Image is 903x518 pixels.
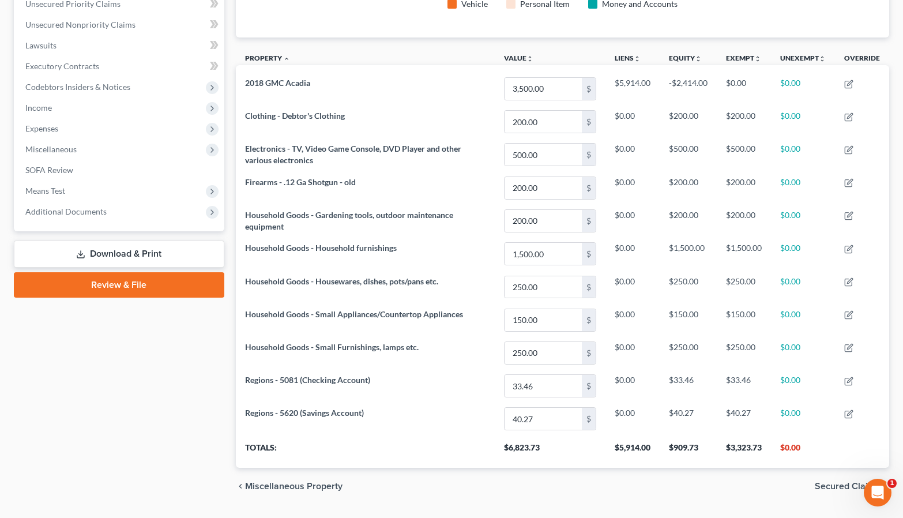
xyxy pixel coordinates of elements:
[660,204,717,237] td: $200.00
[615,54,641,62] a: Liensunfold_more
[582,243,596,265] div: $
[815,482,889,491] button: Secured Claims chevron_right
[16,160,224,181] a: SOFA Review
[605,238,660,271] td: $0.00
[605,403,660,436] td: $0.00
[660,72,717,105] td: -$2,414.00
[505,309,582,331] input: 0.00
[660,106,717,138] td: $200.00
[717,369,771,402] td: $33.46
[582,276,596,298] div: $
[16,35,224,56] a: Lawsuits
[771,336,835,369] td: $0.00
[582,408,596,430] div: $
[717,436,771,468] th: $3,323.73
[505,144,582,166] input: 0.00
[16,56,224,77] a: Executory Contracts
[819,55,826,62] i: unfold_more
[505,342,582,364] input: 0.00
[25,61,99,71] span: Executory Contracts
[717,204,771,237] td: $200.00
[245,408,364,418] span: Regions - 5620 (Savings Account)
[754,55,761,62] i: unfold_more
[660,138,717,171] td: $500.00
[717,336,771,369] td: $250.00
[245,243,397,253] span: Household Goods - Household furnishings
[660,171,717,204] td: $200.00
[660,303,717,336] td: $150.00
[25,123,58,133] span: Expenses
[245,111,345,121] span: Clothing - Debtor's Clothing
[771,204,835,237] td: $0.00
[771,171,835,204] td: $0.00
[582,375,596,397] div: $
[582,78,596,100] div: $
[717,171,771,204] td: $200.00
[605,303,660,336] td: $0.00
[582,111,596,133] div: $
[505,276,582,298] input: 0.00
[582,144,596,166] div: $
[771,369,835,402] td: $0.00
[25,20,136,29] span: Unsecured Nonpriority Claims
[16,14,224,35] a: Unsecured Nonpriority Claims
[717,72,771,105] td: $0.00
[582,342,596,364] div: $
[660,271,717,303] td: $250.00
[660,436,717,468] th: $909.73
[717,271,771,303] td: $250.00
[717,303,771,336] td: $150.00
[245,482,343,491] span: Miscellaneous Property
[245,54,290,62] a: Property expand_less
[504,54,533,62] a: Valueunfold_more
[771,436,835,468] th: $0.00
[25,186,65,196] span: Means Test
[245,78,310,88] span: 2018 GMC Acadia
[283,55,290,62] i: expand_less
[669,54,702,62] a: Equityunfold_more
[25,103,52,112] span: Income
[505,408,582,430] input: 0.00
[815,482,880,491] span: Secured Claims
[25,40,57,50] span: Lawsuits
[771,303,835,336] td: $0.00
[717,403,771,436] td: $40.27
[245,375,370,385] span: Regions - 5081 (Checking Account)
[717,138,771,171] td: $500.00
[245,309,463,319] span: Household Goods - Small Appliances/Countertop Appliances
[771,138,835,171] td: $0.00
[634,55,641,62] i: unfold_more
[605,369,660,402] td: $0.00
[236,482,245,491] i: chevron_left
[771,72,835,105] td: $0.00
[605,106,660,138] td: $0.00
[236,482,343,491] button: chevron_left Miscellaneous Property
[660,336,717,369] td: $250.00
[25,207,107,216] span: Additional Documents
[505,375,582,397] input: 0.00
[14,272,224,298] a: Review & File
[605,436,660,468] th: $5,914.00
[245,342,419,352] span: Household Goods - Small Furnishings, lamps etc.
[245,276,438,286] span: Household Goods - Housewares, dishes, pots/pans etc.
[505,111,582,133] input: 0.00
[605,138,660,171] td: $0.00
[14,241,224,268] a: Download & Print
[245,210,453,231] span: Household Goods - Gardening tools, outdoor maintenance equipment
[771,271,835,303] td: $0.00
[717,106,771,138] td: $200.00
[835,47,889,73] th: Override
[495,436,605,468] th: $6,823.73
[25,165,73,175] span: SOFA Review
[717,238,771,271] td: $1,500.00
[505,210,582,232] input: 0.00
[771,403,835,436] td: $0.00
[605,271,660,303] td: $0.00
[605,171,660,204] td: $0.00
[771,106,835,138] td: $0.00
[605,336,660,369] td: $0.00
[605,72,660,105] td: $5,914.00
[780,54,826,62] a: Unexemptunfold_more
[660,403,717,436] td: $40.27
[582,309,596,331] div: $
